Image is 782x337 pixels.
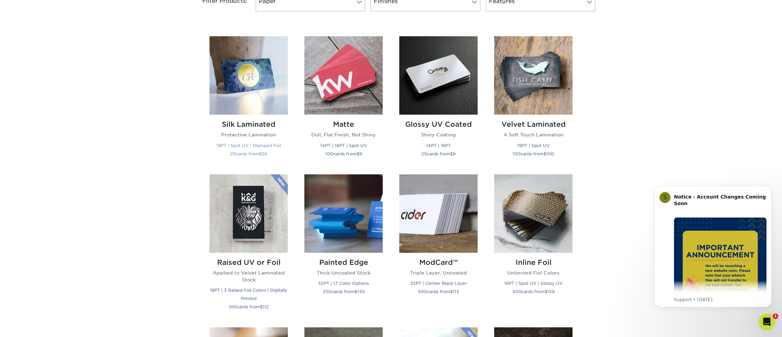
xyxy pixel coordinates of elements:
[773,314,778,319] span: 1
[325,151,362,156] small: cards from
[304,120,383,128] h2: Matte
[209,174,288,253] img: Raised UV or Foil Business Cards
[356,151,359,156] span: $
[209,36,288,166] a: Silk Laminated Business Cards Silk Laminated Protective Lamination 19PT | Spot UV | Stamped Foil ...
[512,151,554,156] small: cards from
[399,36,478,115] img: Glossy UV Coated Business Cards
[421,151,427,156] span: 25
[450,151,453,156] span: $
[263,304,269,309] span: 112
[323,289,331,294] span: 250
[453,151,456,156] span: 9
[399,258,478,267] h2: ModCard™
[644,180,782,311] iframe: Intercom notifications message
[320,143,367,148] small: 14PT | 16PT | Spot UV
[399,269,478,276] p: Triple Layer, Uncoated
[230,151,236,156] span: 25
[547,289,555,294] span: 159
[354,289,357,294] span: $
[418,289,427,294] span: 500
[410,281,467,286] small: 32PT | Center Black Layer
[504,281,563,286] small: 16PT | Spot UV | Glossy UV
[271,174,288,195] img: New Product
[512,289,521,294] span: 500
[209,131,288,138] p: Protective Lamination
[512,289,555,294] small: cards from
[450,289,453,294] span: $
[759,314,775,330] iframe: Intercom live chat
[399,174,478,319] a: ModCard™ Business Cards ModCard™ Triple Layer, Uncoated 32PT | Center Black Layer 500cards from$113
[230,151,267,156] small: cards from
[421,151,456,156] small: cards from
[304,131,383,138] p: Dull, Flat Finish, Not Shiny
[494,131,573,138] p: A Soft Touch Lamination
[545,289,547,294] span: $
[304,174,383,253] img: Painted Edge Business Cards
[209,174,288,319] a: Raised UV or Foil Business Cards Raised UV or Foil Applied to Velvet Laminated Stock 19PT | 3 Rai...
[210,288,287,301] small: 19PT | 3 Raised Foil Colors | Digitally Printed
[494,36,573,166] a: Velvet Laminated Business Cards Velvet Laminated A Soft Touch Lamination 19PT | Spot UV 100cards ...
[399,120,478,128] h2: Glossy UV Coated
[399,174,478,253] img: ModCard™ Business Cards
[304,174,383,319] a: Painted Edge Business Cards Painted Edge Thick Uncoated Stock 32PT | 17 Color Options 250cards fr...
[399,131,478,138] p: Shiny Coating
[494,174,573,253] img: Inline Foil Business Cards
[229,304,237,309] span: 100
[494,120,573,128] h2: Velvet Laminated
[544,151,546,156] span: $
[209,120,288,128] h2: Silk Laminated
[262,151,267,156] span: 56
[426,143,451,148] small: 14PT | 16PT
[216,143,281,148] small: 19PT | Spot UV | Stamped Foil
[304,258,383,267] h2: Painted Edge
[209,269,288,283] p: Applied to Velvet Laminated Stock
[260,304,263,309] span: $
[494,258,573,267] h2: Inline Foil
[209,36,288,115] img: Silk Laminated Business Cards
[546,151,554,156] span: 100
[325,151,333,156] span: 100
[359,151,362,156] span: 9
[357,289,365,294] span: 130
[323,289,365,294] small: cards from
[512,151,520,156] span: 100
[494,174,573,319] a: Inline Foil Business Cards Inline Foil Unlimited Foil Colors 16PT | Spot UV | Glossy UV 500cards ...
[494,269,573,276] p: Unlimited Foil Colors
[517,143,549,148] small: 19PT | Spot UV
[453,289,459,294] span: 113
[209,258,288,267] h2: Raised UV or Foil
[304,269,383,276] p: Thick Uncoated Stock
[229,304,269,309] small: cards from
[304,36,383,166] a: Matte Business Cards Matte Dull, Flat Finish, Not Shiny 14PT | 16PT | Spot UV 100cards from$9
[399,36,478,166] a: Glossy UV Coated Business Cards Glossy UV Coated Shiny Coating 14PT | 16PT 25cards from$9
[259,151,262,156] span: $
[418,289,459,294] small: cards from
[494,36,573,115] img: Velvet Laminated Business Cards
[304,36,383,115] img: Matte Business Cards
[318,281,369,286] small: 32PT | 17 Color Options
